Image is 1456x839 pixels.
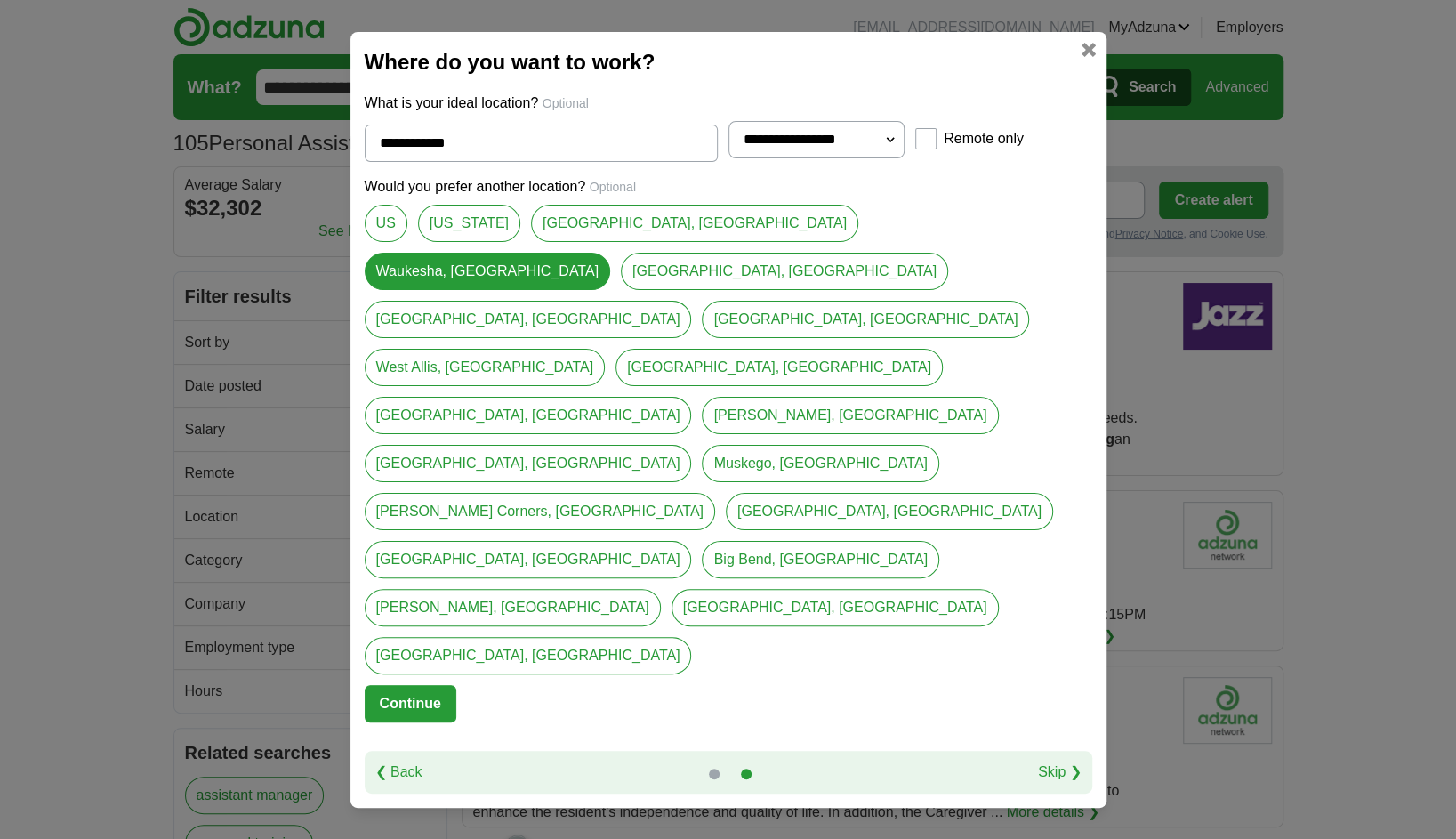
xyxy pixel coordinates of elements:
[365,589,661,626] a: [PERSON_NAME], [GEOGRAPHIC_DATA]
[365,301,692,338] a: [GEOGRAPHIC_DATA], [GEOGRAPHIC_DATA]
[702,541,938,578] a: Big Bend, [GEOGRAPHIC_DATA]
[621,253,948,290] a: [GEOGRAPHIC_DATA], [GEOGRAPHIC_DATA]
[375,762,422,783] a: ❮ Back
[365,685,456,722] button: Continue
[615,349,943,386] a: [GEOGRAPHIC_DATA], [GEOGRAPHIC_DATA]
[702,301,1029,338] a: [GEOGRAPHIC_DATA], [GEOGRAPHIC_DATA]
[365,205,407,242] a: US
[365,349,606,386] a: West Allis, [GEOGRAPHIC_DATA]
[365,541,692,578] a: [GEOGRAPHIC_DATA], [GEOGRAPHIC_DATA]
[365,46,1092,78] h2: Where do you want to work?
[365,253,610,290] a: Waukesha, [GEOGRAPHIC_DATA]
[590,180,636,194] span: Optional
[543,96,589,110] span: Optional
[672,589,999,626] a: [GEOGRAPHIC_DATA], [GEOGRAPHIC_DATA]
[365,176,1092,198] p: Would you prefer another location?
[702,445,938,482] a: Muskego, [GEOGRAPHIC_DATA]
[365,637,692,674] a: [GEOGRAPHIC_DATA], [GEOGRAPHIC_DATA]
[418,205,520,242] a: [US_STATE]
[531,205,858,242] a: [GEOGRAPHIC_DATA], [GEOGRAPHIC_DATA]
[365,397,692,434] a: [GEOGRAPHIC_DATA], [GEOGRAPHIC_DATA]
[726,493,1053,530] a: [GEOGRAPHIC_DATA], [GEOGRAPHIC_DATA]
[365,493,715,530] a: [PERSON_NAME] Corners, [GEOGRAPHIC_DATA]
[365,445,692,482] a: [GEOGRAPHIC_DATA], [GEOGRAPHIC_DATA]
[365,93,1092,114] p: What is your ideal location?
[944,128,1024,149] label: Remote only
[702,397,998,434] a: [PERSON_NAME], [GEOGRAPHIC_DATA]
[1038,762,1082,783] a: Skip ❯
